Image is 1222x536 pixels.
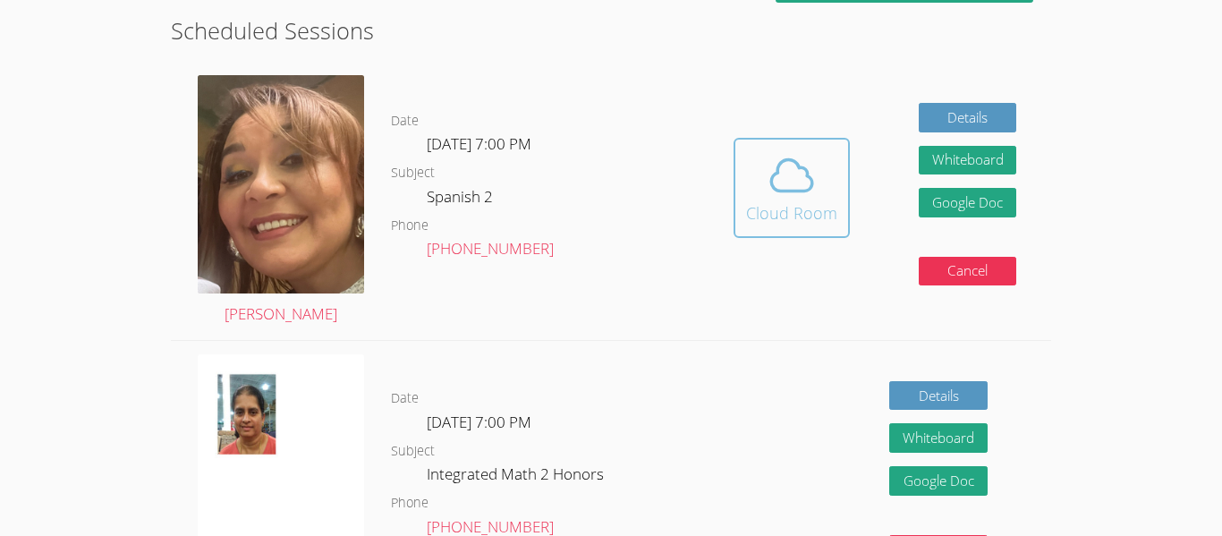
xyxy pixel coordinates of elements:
[427,133,531,154] span: [DATE] 7:00 PM
[427,184,496,215] dd: Spanish 2
[919,257,1017,286] button: Cancel
[391,110,419,132] dt: Date
[734,138,850,238] button: Cloud Room
[889,466,988,496] a: Google Doc
[391,387,419,410] dt: Date
[391,492,429,515] dt: Phone
[919,103,1017,132] a: Details
[198,75,364,327] a: [PERSON_NAME]
[391,162,435,184] dt: Subject
[889,423,988,453] button: Whiteboard
[171,13,1051,47] h2: Scheduled Sessions
[746,200,837,225] div: Cloud Room
[427,238,554,259] a: [PHONE_NUMBER]
[919,188,1017,217] a: Google Doc
[427,412,531,432] span: [DATE] 7:00 PM
[391,440,435,463] dt: Subject
[391,215,429,237] dt: Phone
[198,75,364,294] img: IMG_0482.jpeg
[427,462,607,492] dd: Integrated Math 2 Honors
[919,146,1017,175] button: Whiteboard
[889,381,988,411] a: Details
